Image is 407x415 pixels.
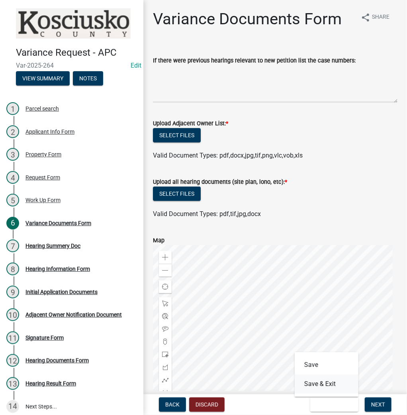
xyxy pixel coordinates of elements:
h4: Variance Request - APC [16,47,137,58]
div: Zoom out [159,264,172,277]
div: 7 [6,240,19,252]
div: Property Form [25,152,61,157]
span: Valid Document Types: pdf,tif,jpg,docx [153,210,261,218]
label: Upload all hearing documents (site plan, lono, etc): [153,179,287,185]
div: 14 [6,400,19,413]
div: 10 [6,308,19,321]
i: share [361,13,370,22]
label: Upload Adjacent Owner List: [153,121,228,127]
button: Discard [189,397,225,412]
span: Var-2025-264 [16,62,127,69]
label: If there were previous hearings relevant to new petition list the case numbers: [153,58,356,64]
div: Parcel search [25,106,59,111]
div: 4 [6,171,19,184]
div: Request Form [25,175,60,180]
div: 5 [6,194,19,207]
div: Initial Application Documents [25,289,98,295]
div: Applicant Info Form [25,129,74,134]
div: Hearing Information Form [25,266,90,272]
div: 2 [6,125,19,138]
div: Hearing Result Form [25,381,76,386]
div: 13 [6,377,19,390]
span: Valid Document Types: pdf,docx,jpg,tif,png,vlc,vob,xls [153,152,303,159]
h1: Variance Documents Form [153,10,342,29]
div: Variance Documents Form [25,220,91,226]
label: Map [153,238,164,244]
span: Back [165,401,180,408]
div: 9 [6,286,19,298]
span: Next [371,401,385,408]
span: Save & Exit [317,401,347,408]
wm-modal-confirm: Notes [73,76,103,82]
button: Save [295,355,358,374]
button: Select files [153,187,201,201]
div: Hearing Summery Doc [25,243,80,249]
button: Notes [73,71,103,86]
div: Work Up Form [25,197,61,203]
img: Kosciusko County, Indiana [16,8,131,39]
div: Save & Exit [295,352,358,397]
div: 12 [6,354,19,367]
div: Zoom in [159,251,172,264]
button: Save & Exit [295,374,358,394]
span: Share [372,13,389,22]
div: 11 [6,331,19,344]
div: 6 [6,217,19,230]
div: Hearing Documents Form [25,358,89,363]
button: shareShare [354,10,396,25]
button: Select files [153,128,201,142]
div: 3 [6,148,19,161]
div: Adjacent Owner Notification Document [25,312,122,318]
button: Next [365,397,391,412]
button: Back [159,397,186,412]
div: 8 [6,263,19,275]
div: Find my location [159,281,172,293]
wm-modal-confirm: Edit Application Number [131,62,141,69]
div: Signature Form [25,335,64,341]
div: 1 [6,102,19,115]
a: Edit [131,62,141,69]
button: View Summary [16,71,70,86]
button: Save & Exit [310,397,358,412]
wm-modal-confirm: Summary [16,76,70,82]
